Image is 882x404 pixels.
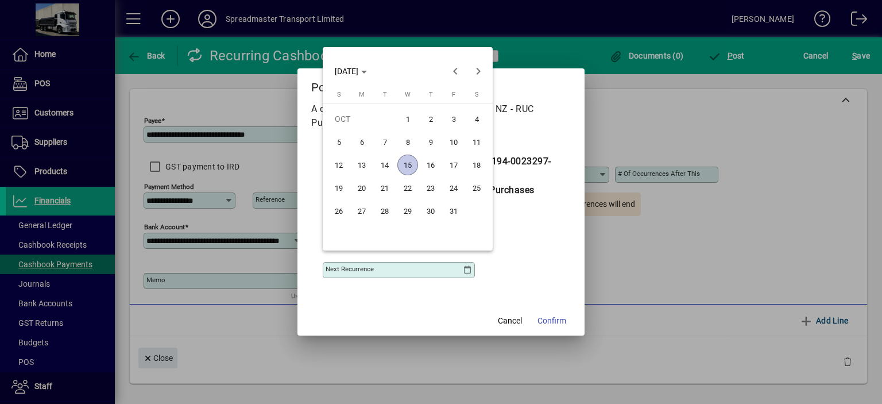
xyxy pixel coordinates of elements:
button: Mon Oct 20 2025 [350,176,373,199]
button: Mon Oct 06 2025 [350,130,373,153]
button: Tue Oct 21 2025 [373,176,396,199]
button: Mon Oct 13 2025 [350,153,373,176]
button: Sun Oct 19 2025 [327,176,350,199]
button: Tue Oct 28 2025 [373,199,396,222]
button: Thu Oct 16 2025 [419,153,442,176]
span: 1 [397,109,418,129]
span: 2 [420,109,441,129]
span: 11 [466,132,487,152]
span: S [337,91,341,98]
span: 4 [466,109,487,129]
button: Next month [467,60,490,83]
span: 29 [397,201,418,221]
button: Sat Oct 04 2025 [465,107,488,130]
button: Sat Oct 25 2025 [465,176,488,199]
button: Thu Oct 30 2025 [419,199,442,222]
button: Wed Oct 08 2025 [396,130,419,153]
span: 31 [443,201,464,221]
span: [DATE] [335,67,358,76]
button: Fri Oct 17 2025 [442,153,465,176]
span: 14 [374,155,395,175]
span: 10 [443,132,464,152]
span: 27 [351,201,372,221]
button: Sat Oct 11 2025 [465,130,488,153]
span: 7 [374,132,395,152]
span: W [405,91,411,98]
button: Sun Oct 12 2025 [327,153,350,176]
button: Fri Oct 31 2025 [442,199,465,222]
button: Fri Oct 03 2025 [442,107,465,130]
button: Thu Oct 02 2025 [419,107,442,130]
span: 9 [420,132,441,152]
span: T [383,91,387,98]
td: OCT [327,107,396,130]
button: Wed Oct 01 2025 [396,107,419,130]
span: 19 [328,178,349,198]
button: Thu Oct 23 2025 [419,176,442,199]
button: Tue Oct 07 2025 [373,130,396,153]
span: 23 [420,178,441,198]
button: Wed Oct 15 2025 [396,153,419,176]
span: 26 [328,201,349,221]
span: 3 [443,109,464,129]
span: 15 [397,155,418,175]
button: Tue Oct 14 2025 [373,153,396,176]
button: Fri Oct 24 2025 [442,176,465,199]
span: 18 [466,155,487,175]
button: Fri Oct 10 2025 [442,130,465,153]
span: 20 [351,178,372,198]
span: 5 [328,132,349,152]
span: 21 [374,178,395,198]
button: Thu Oct 09 2025 [419,130,442,153]
button: Wed Oct 22 2025 [396,176,419,199]
span: 22 [397,178,418,198]
span: M [359,91,365,98]
span: 8 [397,132,418,152]
span: 12 [328,155,349,175]
span: 25 [466,178,487,198]
span: 28 [374,201,395,221]
span: T [429,91,433,98]
span: F [452,91,455,98]
button: Previous month [444,60,467,83]
button: Sat Oct 18 2025 [465,153,488,176]
span: 17 [443,155,464,175]
span: 30 [420,201,441,221]
span: S [475,91,479,98]
button: Sun Oct 05 2025 [327,130,350,153]
button: Sun Oct 26 2025 [327,199,350,222]
span: 6 [351,132,372,152]
button: Wed Oct 29 2025 [396,199,419,222]
span: 16 [420,155,441,175]
span: 13 [351,155,372,175]
button: Choose month and year [330,61,372,82]
button: Mon Oct 27 2025 [350,199,373,222]
span: 24 [443,178,464,198]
